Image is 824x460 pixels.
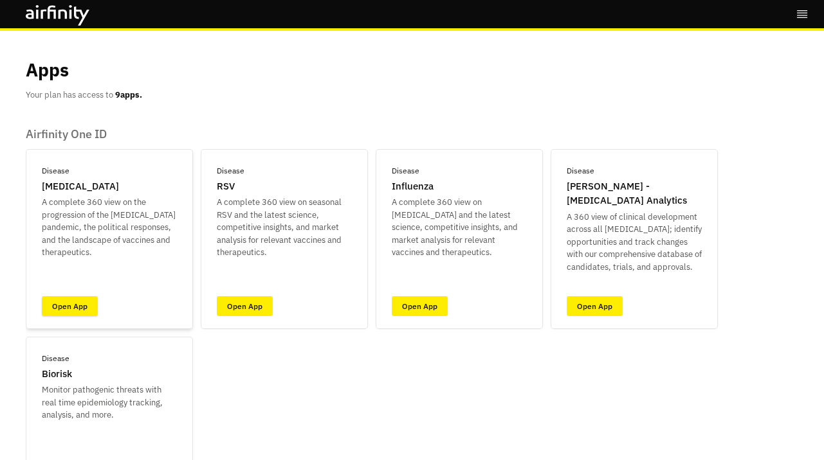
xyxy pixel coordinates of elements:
p: Disease [42,165,69,177]
p: Disease [567,165,594,177]
p: Disease [42,353,69,364]
p: Apps [26,57,69,84]
p: Biorisk [42,367,72,382]
p: A complete 360 view on seasonal RSV and the latest science, competitive insights, and market anal... [217,196,352,259]
a: Open App [42,296,98,316]
p: Airfinity One ID [26,127,798,141]
p: RSV [217,179,235,194]
a: Open App [392,296,448,316]
p: A 360 view of clinical development across all [MEDICAL_DATA]; identify opportunities and track ch... [567,211,702,274]
a: Open App [567,296,623,316]
p: Influenza [392,179,434,194]
p: [PERSON_NAME] - [MEDICAL_DATA] Analytics [567,179,702,208]
p: Monitor pathogenic threats with real time epidemiology tracking, analysis, and more. [42,384,177,421]
p: Disease [392,165,419,177]
p: Your plan has access to [26,89,142,102]
p: Disease [217,165,244,177]
b: 9 apps. [115,89,142,100]
p: A complete 360 view on the progression of the [MEDICAL_DATA] pandemic, the political responses, a... [42,196,177,259]
p: [MEDICAL_DATA] [42,179,119,194]
p: A complete 360 view on [MEDICAL_DATA] and the latest science, competitive insights, and market an... [392,196,527,259]
a: Open App [217,296,273,316]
